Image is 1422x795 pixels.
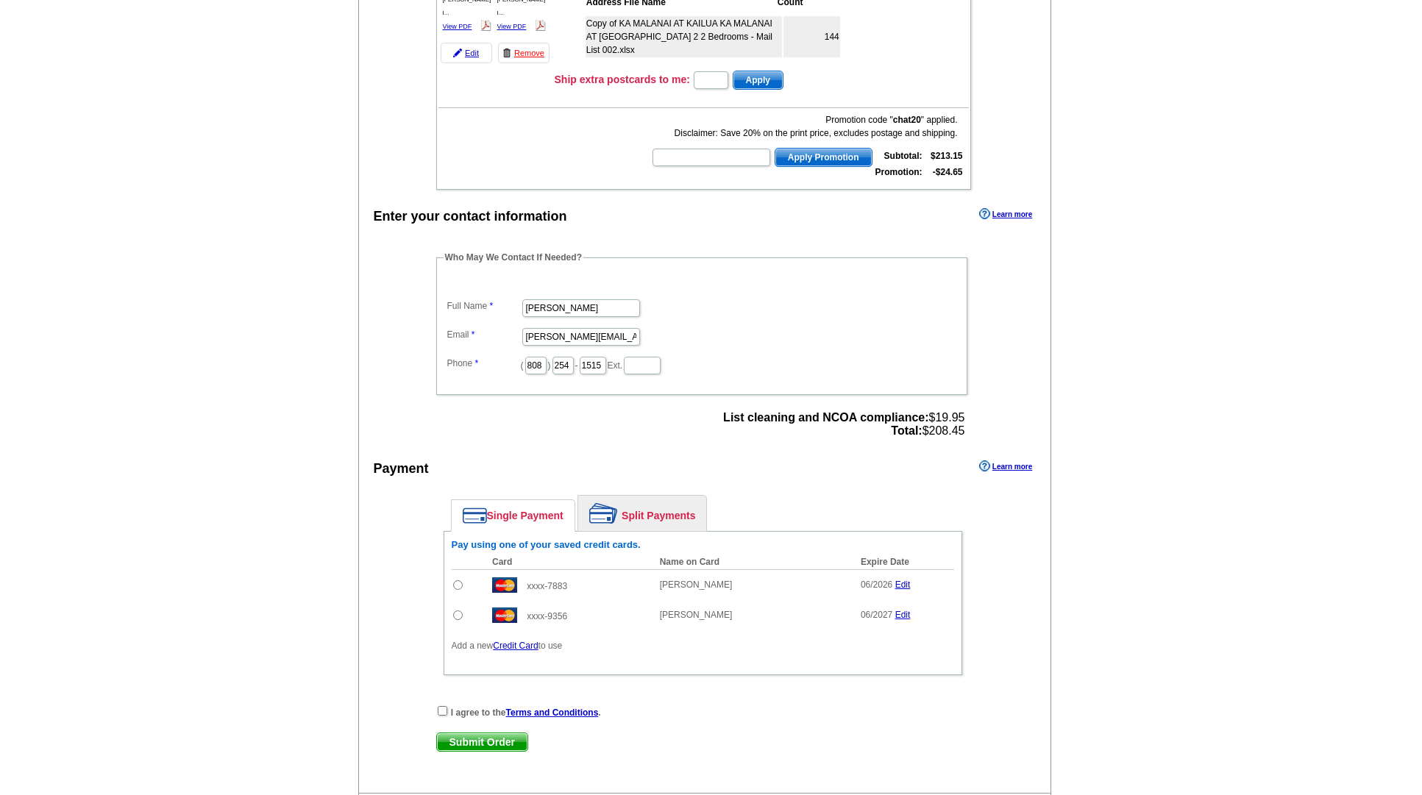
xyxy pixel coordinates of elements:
a: View PDF [443,23,472,30]
dd: ( ) - Ext. [444,353,960,376]
span: Apply Promotion [775,149,872,166]
legend: Who May We Contact If Needed? [444,251,583,264]
a: Terms and Conditions [506,707,599,718]
a: Learn more [979,460,1032,472]
span: [PERSON_NAME] [660,580,733,590]
h6: Pay using one of your saved credit cards. [452,539,954,551]
iframe: LiveChat chat widget [1128,453,1422,795]
span: Submit Order [437,733,527,751]
img: pdf_logo.png [535,20,546,31]
img: mast.gif [492,577,517,593]
a: Remove [498,43,550,63]
a: View PDF [497,23,527,30]
img: mast.gif [492,607,517,623]
label: Full Name [447,299,521,313]
span: Apply [733,71,783,89]
span: xxxx-9356 [527,611,567,621]
div: Promotion code " " applied. Disclaimer: Save 20% on the print price, excludes postage and shipping. [651,113,957,140]
strong: I agree to the . [451,707,601,718]
span: [PERSON_NAME] [660,610,733,620]
a: Edit [441,43,492,63]
strong: Total: [891,424,922,437]
span: 06/2027 [861,610,892,620]
div: Enter your contact information [374,207,567,227]
span: $19.95 $208.45 [723,411,964,438]
td: Copy of KA MALANAI AT KAILUA KA MALANAI AT [GEOGRAPHIC_DATA] 2 2 Bedrooms - Mail List 002.xlsx [586,16,782,57]
th: Expire Date [853,555,954,570]
span: xxxx-7883 [527,581,567,591]
img: pdf_logo.png [480,20,491,31]
span: 06/2026 [861,580,892,590]
a: Single Payment [452,500,575,531]
strong: Subtotal: [884,151,922,161]
img: pencil-icon.gif [453,49,462,57]
th: Card [485,555,653,570]
strong: Promotion: [875,167,922,177]
a: Learn more [979,208,1032,220]
label: Email [447,328,521,341]
a: Split Payments [578,496,706,531]
div: Payment [374,459,429,479]
img: single-payment.png [463,507,487,524]
p: Add a new to use [452,639,954,652]
a: Credit Card [493,641,538,651]
a: Edit [895,610,911,620]
b: chat20 [893,115,921,125]
img: split-payment.png [589,503,618,524]
h3: Ship extra postcards to me: [555,73,690,86]
a: Edit [895,580,911,590]
strong: $213.15 [931,151,962,161]
strong: List cleaning and NCOA compliance: [723,411,928,424]
button: Apply [733,71,783,90]
th: Name on Card [653,555,853,570]
button: Apply Promotion [775,148,872,167]
strong: -$24.65 [933,167,963,177]
label: Phone [447,357,521,370]
td: 144 [783,16,840,57]
img: trashcan-icon.gif [502,49,511,57]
